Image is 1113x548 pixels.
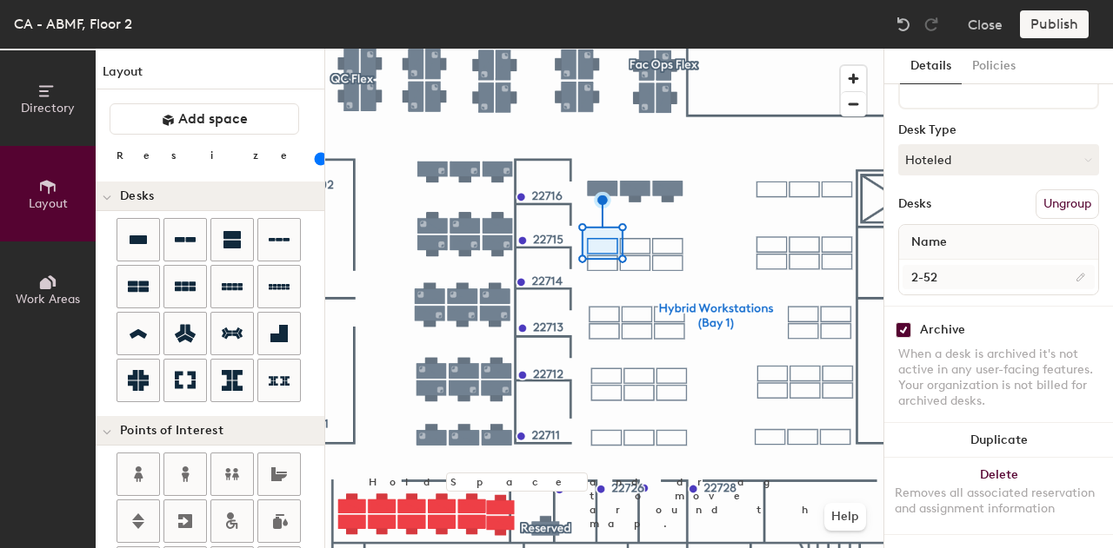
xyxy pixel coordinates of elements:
button: Details [900,49,962,84]
div: Desks [898,197,931,211]
img: Undo [895,16,912,33]
button: Duplicate [884,423,1113,458]
span: Directory [21,101,75,116]
button: Policies [962,49,1026,84]
span: Desks [120,189,154,203]
div: Desk Type [898,123,1099,137]
button: DeleteRemoves all associated reservation and assignment information [884,458,1113,534]
button: Add space [110,103,299,135]
h1: Layout [96,63,324,89]
span: Name [903,227,956,258]
button: Ungroup [1036,189,1099,219]
div: Removes all associated reservation and assignment information [895,485,1103,517]
input: Unnamed desk [903,265,1095,289]
button: Close [968,10,1003,38]
span: Layout [29,196,68,211]
img: Redo [923,16,940,33]
span: Work Areas [16,292,80,307]
div: CA - ABMF, Floor 2 [14,13,132,35]
div: When a desk is archived it's not active in any user-facing features. Your organization is not bil... [898,347,1099,409]
span: Points of Interest [120,424,223,438]
div: Archive [920,323,965,337]
button: Hoteled [898,144,1099,175]
button: Help [824,503,866,531]
div: Resize [117,149,309,162]
span: Add space [178,110,248,128]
